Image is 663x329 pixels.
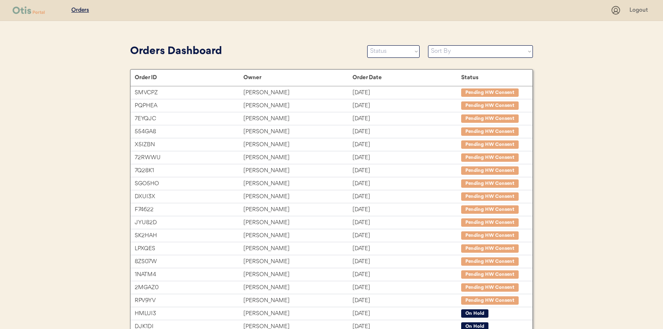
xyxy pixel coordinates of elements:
div: Orders Dashboard [130,44,359,60]
div: 7EYQJC [135,114,243,124]
div: [DATE] [352,309,461,319]
div: [PERSON_NAME] [243,88,352,98]
div: HMLUI3 [135,309,243,319]
div: SMVCPZ [135,88,243,98]
div: [DATE] [352,114,461,124]
div: [DATE] [352,153,461,163]
div: Logout [629,6,650,15]
div: Status [461,74,524,81]
div: 554GA8 [135,127,243,137]
div: SK2HAH [135,231,243,241]
div: Order ID [135,74,243,81]
div: [DATE] [352,244,461,254]
div: [DATE] [352,127,461,137]
div: [PERSON_NAME] [243,283,352,293]
div: [PERSON_NAME] [243,192,352,202]
div: RPV9YV [135,296,243,306]
div: [DATE] [352,166,461,176]
div: [PERSON_NAME] [243,127,352,137]
div: [DATE] [352,192,461,202]
div: [DATE] [352,88,461,98]
div: [DATE] [352,205,461,215]
div: [DATE] [352,257,461,267]
div: 8ZS07W [135,257,243,267]
div: [PERSON_NAME] [243,309,352,319]
div: [PERSON_NAME] [243,257,352,267]
div: [PERSON_NAME] [243,231,352,241]
div: [PERSON_NAME] [243,270,352,280]
div: [DATE] [352,231,461,241]
div: [DATE] [352,218,461,228]
div: [DATE] [352,179,461,189]
div: JYU82D [135,218,243,228]
div: [PERSON_NAME] [243,114,352,124]
div: 72RWWU [135,153,243,163]
div: [DATE] [352,283,461,293]
div: [PERSON_NAME] [243,101,352,111]
div: [PERSON_NAME] [243,244,352,254]
div: Owner [243,74,352,81]
div: 2MGAZ0 [135,283,243,293]
div: [DATE] [352,101,461,111]
div: 1NATM4 [135,270,243,280]
div: Order Date [352,74,461,81]
div: SGO5HO [135,179,243,189]
div: [PERSON_NAME] [243,218,352,228]
div: F74622 [135,205,243,215]
div: PQPHEA [135,101,243,111]
div: 7Q28K1 [135,166,243,176]
div: DXUI3X [135,192,243,202]
div: [PERSON_NAME] [243,205,352,215]
u: Orders [71,7,89,13]
div: [PERSON_NAME] [243,140,352,150]
div: [PERSON_NAME] [243,166,352,176]
div: [DATE] [352,296,461,306]
div: [DATE] [352,140,461,150]
div: LPXQES [135,244,243,254]
div: X5IZBN [135,140,243,150]
div: [PERSON_NAME] [243,296,352,306]
div: [DATE] [352,270,461,280]
div: [PERSON_NAME] [243,179,352,189]
div: [PERSON_NAME] [243,153,352,163]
